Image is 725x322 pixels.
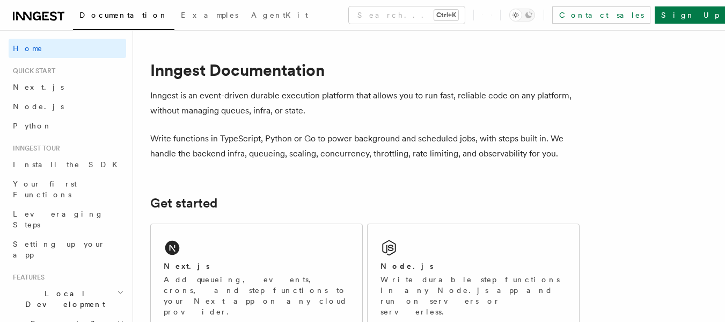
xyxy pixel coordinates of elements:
[13,210,104,229] span: Leveraging Steps
[552,6,650,24] a: Contact sales
[9,234,126,264] a: Setting up your app
[349,6,465,24] button: Search...Ctrl+K
[9,67,55,75] span: Quick start
[13,160,124,169] span: Install the SDK
[150,196,217,211] a: Get started
[380,274,566,317] p: Write durable step functions in any Node.js app and run on servers or serverless.
[9,116,126,135] a: Python
[9,284,126,314] button: Local Development
[9,174,126,204] a: Your first Functions
[13,121,52,130] span: Python
[13,43,43,54] span: Home
[434,10,458,20] kbd: Ctrl+K
[509,9,535,22] button: Toggle dark mode
[9,97,126,116] a: Node.js
[251,11,308,19] span: AgentKit
[380,261,434,271] h2: Node.js
[164,261,210,271] h2: Next.js
[150,131,580,161] p: Write functions in TypeScript, Python or Go to power background and scheduled jobs, with steps bu...
[9,155,126,174] a: Install the SDK
[13,83,64,91] span: Next.js
[13,240,105,259] span: Setting up your app
[9,77,126,97] a: Next.js
[73,3,174,30] a: Documentation
[9,144,60,153] span: Inngest tour
[13,102,64,111] span: Node.js
[164,274,349,317] p: Add queueing, events, crons, and step functions to your Next app on any cloud provider.
[9,288,117,310] span: Local Development
[174,3,245,29] a: Examples
[9,39,126,58] a: Home
[245,3,314,29] a: AgentKit
[150,88,580,118] p: Inngest is an event-driven durable execution platform that allows you to run fast, reliable code ...
[9,273,45,282] span: Features
[13,180,77,199] span: Your first Functions
[150,60,580,80] h1: Inngest Documentation
[181,11,238,19] span: Examples
[79,11,168,19] span: Documentation
[9,204,126,234] a: Leveraging Steps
